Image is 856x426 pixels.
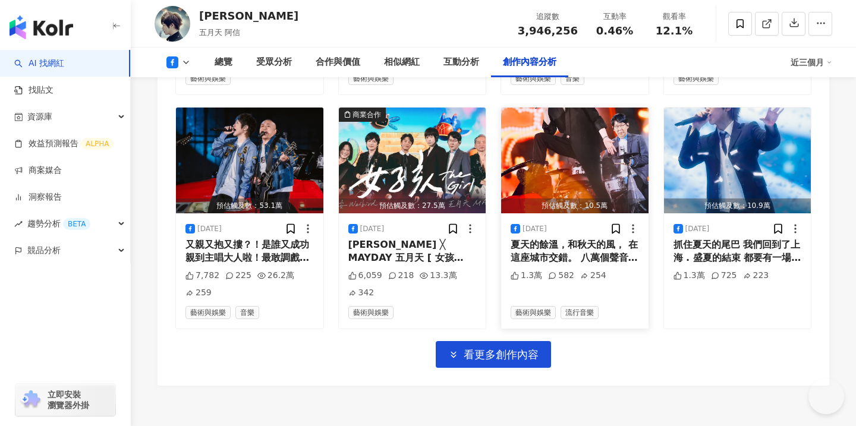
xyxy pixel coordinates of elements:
div: 7,782 [185,270,219,282]
div: [PERSON_NAME] ╳ MAYDAY 五月天 [ 女孩 Girl ] 5525版 Official Stage Video認真活出青春如花 開心笑得燦爛如夏 每一個女孩 都值得被擁抱 被... [348,238,477,265]
button: 預估觸及數：10.5萬 [501,108,649,213]
span: 藝術與娛樂 [511,306,556,319]
div: 近三個月 [791,53,832,72]
div: 1.3萬 [674,270,705,282]
div: 預估觸及數：10.5萬 [501,198,649,213]
div: 225 [225,270,251,282]
a: 商案媒合 [14,165,62,176]
div: 223 [743,270,769,282]
span: 藝術與娛樂 [185,306,231,319]
img: KOL Avatar [155,6,190,42]
span: 藝術與娛樂 [348,72,394,85]
img: logo [10,15,73,39]
img: chrome extension [19,390,42,409]
img: post-image [501,108,649,213]
div: 342 [348,287,374,299]
div: 互動分析 [443,55,479,70]
div: BETA [63,218,90,230]
span: 音樂 [561,72,584,85]
img: post-image [339,108,486,213]
span: 五月天 阿信 [199,28,240,37]
div: [DATE] [685,224,710,234]
div: 預估觸及數：53.1萬 [176,198,323,213]
div: 725 [711,270,737,282]
div: 抓住夏天的尾巴 我們回到了上海 . 盛夏的結束 都要有一場燦爛的煙火 . 在我的瞳孔中 除了煙火以外 倒映著你 - 上海｜夏日珍重版 DAY 1/3 [674,238,802,265]
span: 3,946,256 [518,24,578,37]
span: 看更多創作內容 [464,348,539,361]
div: 互動率 [592,11,637,23]
span: 流行音樂 [561,306,599,319]
a: 洞察報告 [14,191,62,203]
div: 相似網紅 [384,55,420,70]
img: post-image [176,108,323,213]
div: 218 [388,270,414,282]
div: [PERSON_NAME] [199,8,298,23]
div: 1.3萬 [511,270,542,282]
span: 藝術與娛樂 [511,72,556,85]
span: rise [14,220,23,228]
div: 總覽 [215,55,232,70]
a: chrome extension立即安裝 瀏覽器外掛 [15,384,115,416]
a: 效益預測報告ALPHA [14,138,114,150]
div: 追蹤數 [518,11,578,23]
span: 立即安裝 瀏覽器外掛 [48,389,89,411]
img: post-image [664,108,811,213]
span: 藝術與娛樂 [674,72,719,85]
span: 藝術與娛樂 [348,306,394,319]
div: 觀看率 [652,11,697,23]
iframe: Help Scout Beacon - Open [808,378,844,414]
span: 趨勢分析 [27,210,90,237]
button: 預估觸及數：53.1萬 [176,108,323,213]
div: 582 [548,270,574,282]
button: 看更多創作內容 [436,341,551,368]
a: searchAI 找網紅 [14,58,64,70]
div: [DATE] [197,224,222,234]
span: 競品分析 [27,237,61,264]
div: 合作與價值 [316,55,360,70]
div: 商業合作 [353,109,381,121]
div: 預估觸及數：27.5萬 [339,198,486,213]
div: 夏天的餘溫，和秋天的風， 在這座城市交錯。 八萬個聲音，唱著同一首歌， 像是把青春與回憶都拋向夜空。 人生其實也是這樣—— 總在告別與開始之間徘徊， 有時不捨，有時期待。 但當我們一起歌唱， 就... [511,238,639,265]
span: 12.1% [656,25,693,37]
div: [DATE] [360,224,385,234]
span: 音樂 [235,306,259,319]
div: 又親又抱又摟？！是誰又成功親到主唱大人啦！最敢調戲五月天的辣個男人 北投小甜心 —— [PERSON_NAME]！他來啦！！ ​ 不只左擁右抱，還在台上直接相親相愛？ 這版本的我愛[PERSON... [185,238,314,265]
div: 254 [580,270,606,282]
div: 受眾分析 [256,55,292,70]
div: 預估觸及數：10.9萬 [664,198,811,213]
div: 26.2萬 [257,270,294,282]
span: 資源庫 [27,103,52,130]
button: 預估觸及數：10.9萬 [664,108,811,213]
button: 商業合作預估觸及數：27.5萬 [339,108,486,213]
div: 259 [185,287,212,299]
a: 找貼文 [14,84,53,96]
span: 藝術與娛樂 [185,72,231,85]
div: 創作內容分析 [503,55,556,70]
span: 0.46% [596,25,633,37]
div: [DATE] [523,224,547,234]
div: 13.3萬 [420,270,457,282]
div: 6,059 [348,270,382,282]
